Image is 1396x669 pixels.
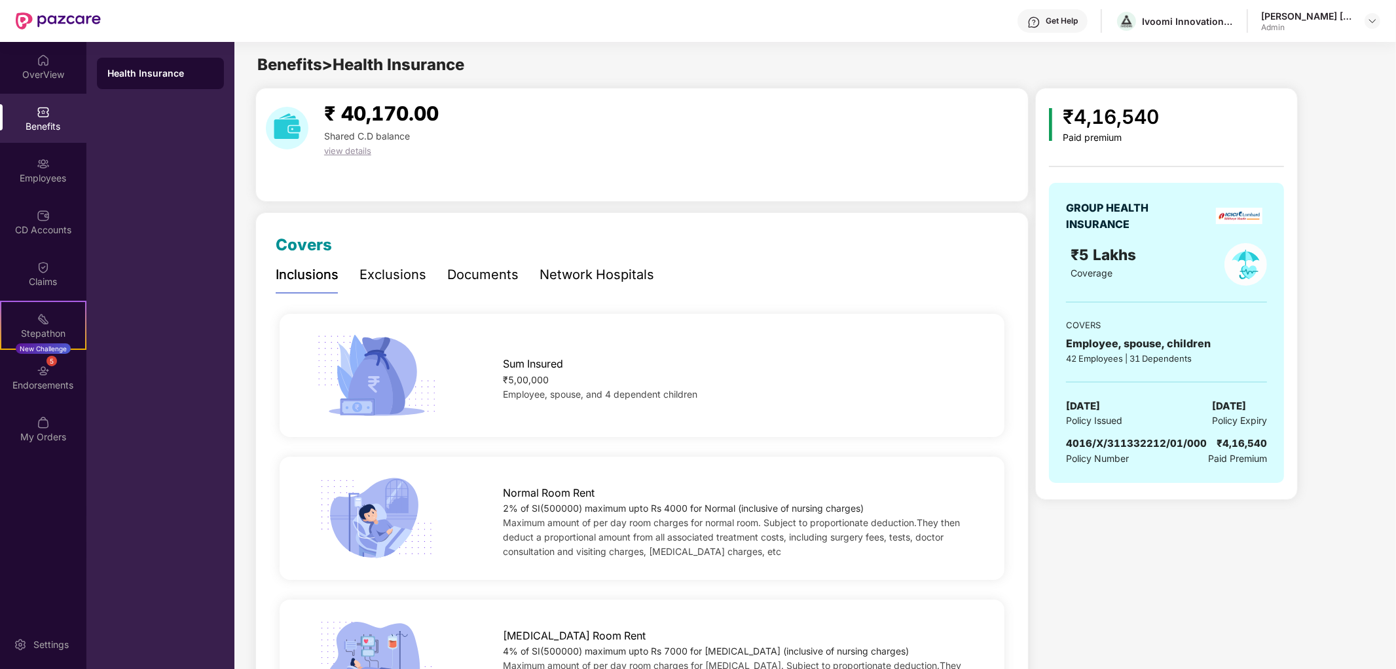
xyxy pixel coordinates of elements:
[1212,398,1246,414] span: [DATE]
[276,265,339,285] div: Inclusions
[504,501,973,516] div: 2% of SI(500000) maximum upto Rs 4000 for Normal (inclusive of nursing charges)
[312,330,442,421] img: icon
[276,235,332,254] span: Covers
[37,313,50,326] img: svg+xml;base64,PHN2ZyB4bWxucz0iaHR0cDovL3d3dy53My5vcmcvMjAwMC9zdmciIHdpZHRoPSIyMSIgaGVpZ2h0PSIyMC...
[1066,352,1267,365] div: 42 Employees | 31 Dependents
[359,265,426,285] div: Exclusions
[16,12,101,29] img: New Pazcare Logo
[1261,22,1353,33] div: Admin
[37,209,50,222] img: svg+xml;base64,PHN2ZyBpZD0iQ0RfQWNjb3VudHMiIGRhdGEtbmFtZT0iQ0QgQWNjb3VudHMiIHhtbG5zPSJodHRwOi8vd3...
[504,517,961,557] span: Maximum amount of per day room charges for normal room. Subject to proportionate deduction.They t...
[1066,398,1100,414] span: [DATE]
[504,373,973,387] div: ₹5,00,000
[1117,12,1136,31] img: iVOOMI%20Logo%20(1).png
[1063,132,1159,143] div: Paid premium
[107,67,213,80] div: Health Insurance
[29,638,73,651] div: Settings
[504,389,698,400] span: Employee, spouse, and 4 dependent children
[37,105,50,119] img: svg+xml;base64,PHN2ZyBpZD0iQmVuZWZpdHMiIHhtbG5zPSJodHRwOi8vd3d3LnczLm9yZy8yMDAwL3N2ZyIgd2lkdGg9Ij...
[1142,15,1234,28] div: Ivoomi Innovation Private Limited
[257,55,464,74] span: Benefits > Health Insurance
[1217,436,1267,451] div: ₹4,16,540
[37,54,50,67] img: svg+xml;base64,PHN2ZyBpZD0iSG9tZSIgeG1sbnM9Imh0dHA6Ly93d3cudzMub3JnLzIwMDAvc3ZnIiB3aWR0aD0iMjAiIG...
[1066,200,1181,233] div: GROUP HEALTH INSURANCE
[46,356,57,366] div: 5
[1071,267,1112,278] span: Coverage
[1066,437,1207,449] span: 4016/X/311332212/01/000
[1212,413,1267,428] span: Policy Expiry
[1367,16,1378,26] img: svg+xml;base64,PHN2ZyBpZD0iRHJvcGRvd24tMzJ4MzIiIHhtbG5zPSJodHRwOi8vd3d3LnczLm9yZy8yMDAwL3N2ZyIgd2...
[1063,102,1159,132] div: ₹4,16,540
[1216,208,1262,224] img: insurerLogo
[1066,335,1267,352] div: Employee, spouse, children
[324,130,410,142] span: Shared C.D balance
[266,107,308,149] img: download
[1208,451,1267,466] span: Paid Premium
[37,364,50,377] img: svg+xml;base64,PHN2ZyBpZD0iRW5kb3JzZW1lbnRzIiB4bWxucz0iaHR0cDovL3d3dy53My5vcmcvMjAwMC9zdmciIHdpZH...
[504,644,973,659] div: 4% of SI(500000) maximum upto Rs 7000 for [MEDICAL_DATA] (inclusive of nursing charges)
[324,145,371,156] span: view details
[37,416,50,429] img: svg+xml;base64,PHN2ZyBpZD0iTXlfT3JkZXJzIiBkYXRhLW5hbWU9Ik15IE9yZGVycyIgeG1sbnM9Imh0dHA6Ly93d3cudz...
[1027,16,1040,29] img: svg+xml;base64,PHN2ZyBpZD0iSGVscC0zMngzMiIgeG1sbnM9Imh0dHA6Ly93d3cudzMub3JnLzIwMDAvc3ZnIiB3aWR0aD...
[1066,318,1267,332] div: COVERS
[1066,413,1122,428] span: Policy Issued
[324,102,439,125] span: ₹ 40,170.00
[14,638,27,651] img: svg+xml;base64,PHN2ZyBpZD0iU2V0dGluZy0yMHgyMCIgeG1sbnM9Imh0dHA6Ly93d3cudzMub3JnLzIwMDAvc3ZnIiB3aW...
[1046,16,1078,26] div: Get Help
[1071,246,1140,263] span: ₹5 Lakhs
[447,265,519,285] div: Documents
[1224,243,1267,286] img: policyIcon
[504,628,646,644] span: [MEDICAL_DATA] Room Rent
[1049,108,1052,141] img: icon
[1066,453,1129,464] span: Policy Number
[504,356,564,372] span: Sum Insured
[37,261,50,274] img: svg+xml;base64,PHN2ZyBpZD0iQ2xhaW0iIHhtbG5zPSJodHRwOi8vd3d3LnczLm9yZy8yMDAwL3N2ZyIgd2lkdGg9IjIwIi...
[540,265,654,285] div: Network Hospitals
[37,157,50,170] img: svg+xml;base64,PHN2ZyBpZD0iRW1wbG95ZWVzIiB4bWxucz0iaHR0cDovL3d3dy53My5vcmcvMjAwMC9zdmciIHdpZHRoPS...
[16,343,71,354] div: New Challenge
[1,327,85,340] div: Stepathon
[1261,10,1353,22] div: [PERSON_NAME] [PERSON_NAME]
[504,485,595,501] span: Normal Room Rent
[312,473,442,564] img: icon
